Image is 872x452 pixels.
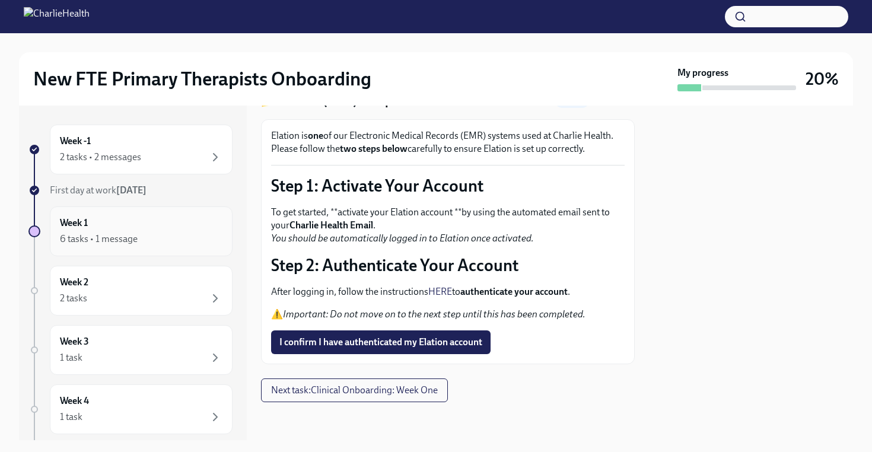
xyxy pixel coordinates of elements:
a: Week 22 tasks [28,266,233,316]
p: Elation is of our Electronic Medical Records (EMR) systems used at Charlie Health. Please follow ... [271,129,625,155]
strong: Charlie Health Email [289,219,373,231]
p: ⚠️ [271,308,625,321]
p: To get started, **activate your Elation account **by using the automated email sent to your . [271,206,625,245]
span: Due [594,96,635,106]
div: 2 tasks • 2 messages [60,151,141,164]
p: Step 2: Authenticate Your Account [271,254,625,276]
strong: My progress [677,66,728,79]
strong: one [308,130,323,141]
div: 2 tasks [60,292,87,305]
a: Week 31 task [28,325,233,375]
h6: Week 4 [60,394,89,408]
em: Important: Do not move on to the next step until this has been completed. [283,308,585,320]
span: First day at work [50,184,147,196]
img: CharlieHealth [24,7,90,26]
h6: Week 3 [60,335,89,348]
a: Week 41 task [28,384,233,434]
strong: [DATE] [609,96,635,106]
a: Week 16 tasks • 1 message [28,206,233,256]
em: You should be automatically logged in to Elation once activated. [271,233,534,244]
div: 1 task [60,351,82,364]
button: I confirm I have authenticated my Elation account [271,330,491,354]
span: I confirm I have authenticated my Elation account [279,336,482,348]
h6: Week 2 [60,276,88,289]
p: Step 1: Activate Your Account [271,175,625,196]
strong: [DATE] [116,184,147,196]
h6: Week 1 [60,217,88,230]
a: First day at work[DATE] [28,184,233,197]
h6: Week -1 [60,135,91,148]
strong: two steps below [340,143,408,154]
strong: authenticate your account [460,286,568,297]
a: HERE [428,286,452,297]
div: 6 tasks • 1 message [60,233,138,246]
h3: 20% [806,68,839,90]
p: After logging in, follow the instructions to . [271,285,625,298]
button: Next task:Clinical Onboarding: Week One [261,378,448,402]
h2: New FTE Primary Therapists Onboarding [33,67,371,91]
span: Next task : Clinical Onboarding: Week One [271,384,438,396]
a: Week -12 tasks • 2 messages [28,125,233,174]
div: 1 task [60,410,82,424]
